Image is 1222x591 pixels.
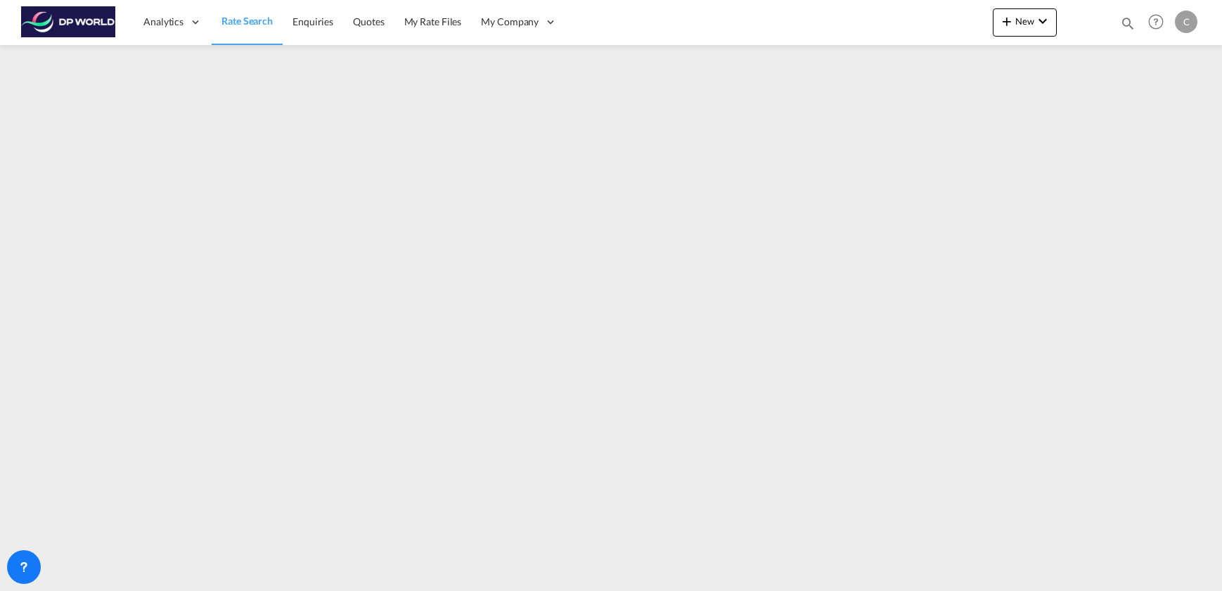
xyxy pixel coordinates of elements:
img: c08ca190194411f088ed0f3ba295208c.png [21,6,116,38]
span: Quotes [353,15,384,27]
md-icon: icon-plus 400-fg [998,13,1015,30]
span: My Rate Files [404,15,462,27]
button: icon-plus 400-fgNewicon-chevron-down [993,8,1057,37]
span: Help [1144,10,1168,34]
div: icon-magnify [1120,15,1136,37]
span: Analytics [143,15,184,29]
span: Enquiries [292,15,333,27]
span: My Company [481,15,539,29]
span: Rate Search [221,15,273,27]
div: C [1175,11,1197,33]
md-icon: icon-chevron-down [1034,13,1051,30]
span: New [998,15,1051,27]
div: Help [1144,10,1175,35]
md-icon: icon-magnify [1120,15,1136,31]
